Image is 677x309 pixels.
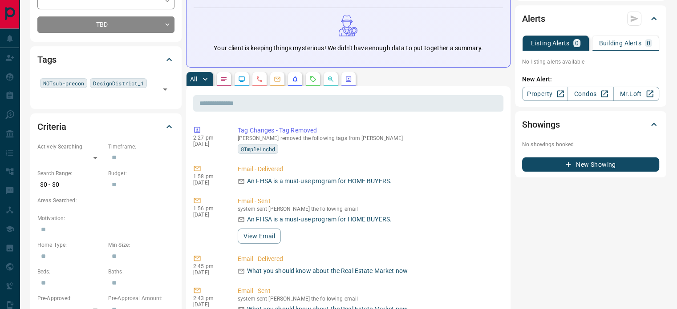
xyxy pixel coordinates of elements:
p: Email - Sent [238,197,500,206]
p: 0 [647,40,650,46]
p: Timeframe: [108,143,174,151]
p: [PERSON_NAME] removed the following tags from [PERSON_NAME] [238,135,500,141]
button: View Email [238,229,281,244]
p: 1:56 pm [193,205,224,212]
span: DesignDistrict_1 [93,79,144,88]
p: 2:27 pm [193,135,224,141]
svg: Agent Actions [345,76,352,83]
p: Baths: [108,268,174,276]
a: Mr.Loft [613,87,659,101]
button: Open [159,83,171,96]
p: Search Range: [37,169,104,177]
p: Tag Changes - Tag Removed [238,126,500,135]
p: Pre-Approval Amount: [108,294,174,302]
span: NOTsub-precon [43,79,84,88]
p: Budget: [108,169,174,177]
p: An FHSA is a must-use program for HOME BUYERS. [247,215,392,224]
div: Tags [37,49,174,70]
p: No listing alerts available [522,58,659,66]
p: system sent [PERSON_NAME] the following email [238,206,500,212]
p: [DATE] [193,269,224,276]
p: [DATE] [193,301,224,308]
p: Home Type: [37,241,104,249]
svg: Listing Alerts [292,76,299,83]
p: Areas Searched: [37,197,174,205]
p: An FHSA is a must-use program for HOME BUYERS. [247,177,392,186]
button: New Showing [522,157,659,172]
svg: Emails [274,76,281,83]
p: 2:45 pm [193,263,224,269]
p: New Alert: [522,75,659,84]
p: [DATE] [193,180,224,186]
p: $0 - $0 [37,177,104,192]
p: Listing Alerts [531,40,570,46]
p: Email - Delivered [238,254,500,264]
p: Min Size: [108,241,174,249]
p: [DATE] [193,141,224,147]
p: Motivation: [37,214,174,222]
p: Beds: [37,268,104,276]
p: Email - Sent [238,286,500,296]
p: 0 [575,40,579,46]
svg: Lead Browsing Activity [238,76,245,83]
h2: Showings [522,117,560,132]
p: 2:43 pm [193,295,224,301]
p: Building Alerts [599,40,641,46]
p: No showings booked [522,140,659,148]
span: 8TmpleLnchd [241,144,275,153]
svg: Requests [309,76,316,83]
div: TBD [37,16,174,33]
p: system sent [PERSON_NAME] the following email [238,296,500,302]
p: Pre-Approved: [37,294,104,302]
div: Criteria [37,116,174,137]
p: Email - Delivered [238,165,500,174]
h2: Alerts [522,12,545,26]
p: 1:58 pm [193,173,224,180]
div: Alerts [522,8,659,29]
p: Actively Searching: [37,143,104,151]
a: Condos [568,87,613,101]
svg: Calls [256,76,263,83]
h2: Tags [37,52,56,67]
svg: Notes [220,76,227,83]
svg: Opportunities [327,76,334,83]
a: Property [522,87,568,101]
p: [DATE] [193,212,224,218]
div: Showings [522,114,659,135]
p: All [190,76,197,82]
h2: Criteria [37,120,66,134]
p: What you should know about the Real Estate Market now [247,266,408,276]
p: Your client is keeping things mysterious! We didn't have enough data to put together a summary. [214,44,482,53]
